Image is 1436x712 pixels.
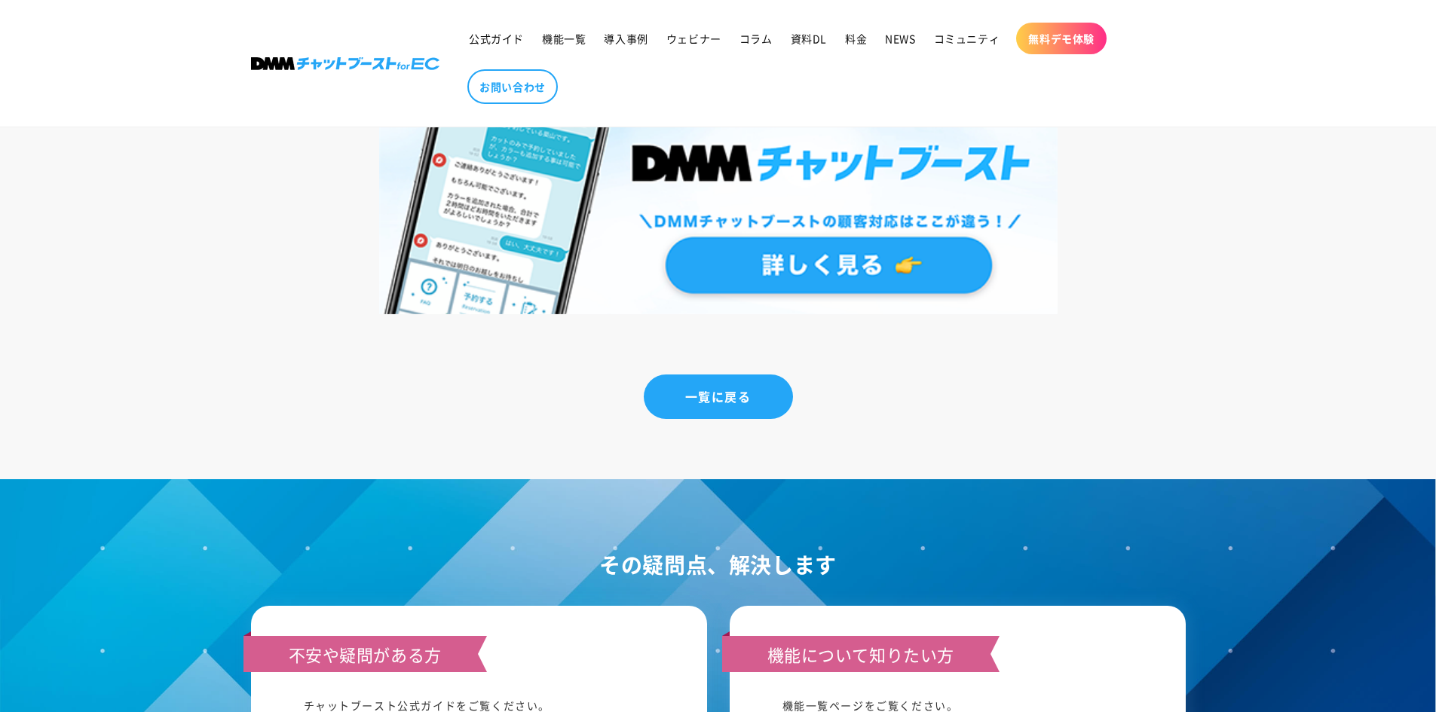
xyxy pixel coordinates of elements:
[251,547,1186,583] h2: その疑問点、解決します
[1028,32,1095,45] span: 無料デモ体験
[739,32,773,45] span: コラム
[657,23,730,54] a: ウェビナー
[885,32,915,45] span: NEWS
[722,636,1000,672] h3: 機能について知りたい方
[644,374,793,419] a: 一覧に戻る
[542,32,586,45] span: 機能一覧
[666,32,721,45] span: ウェビナー
[876,23,924,54] a: NEWS
[934,32,1000,45] span: コミュニティ
[925,23,1009,54] a: コミュニティ
[836,23,876,54] a: 料金
[479,80,546,93] span: お問い合わせ
[469,32,524,45] span: 公式ガイド
[595,23,657,54] a: 導入事例
[791,32,827,45] span: 資料DL
[782,23,836,54] a: 資料DL
[730,23,782,54] a: コラム
[604,32,648,45] span: 導入事例
[379,56,1058,315] img: DMMチャットブーストforEC
[243,636,487,672] h3: 不安や疑問がある方
[467,69,558,104] a: お問い合わせ
[460,23,533,54] a: 公式ガイド
[533,23,595,54] a: 機能一覧
[251,57,439,70] img: 株式会社DMM Boost
[845,32,867,45] span: 料金
[1016,23,1107,54] a: 無料デモ体験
